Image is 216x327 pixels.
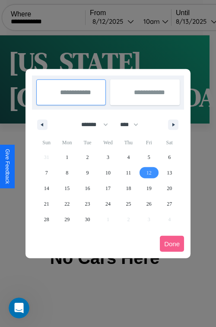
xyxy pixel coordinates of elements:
button: 19 [139,181,159,196]
span: 9 [86,165,89,181]
span: Fri [139,136,159,149]
span: 27 [167,196,172,212]
button: 20 [159,181,180,196]
span: 25 [126,196,131,212]
span: 21 [44,196,49,212]
span: 24 [105,196,111,212]
button: 28 [36,212,57,227]
button: 24 [98,196,118,212]
span: 26 [146,196,152,212]
span: 5 [148,149,150,165]
button: 15 [57,181,77,196]
span: Thu [118,136,139,149]
span: 28 [44,212,49,227]
span: 3 [107,149,109,165]
span: 14 [44,181,49,196]
button: 10 [98,165,118,181]
span: Sat [159,136,180,149]
span: 1 [66,149,68,165]
button: 4 [118,149,139,165]
button: 5 [139,149,159,165]
span: 23 [85,196,90,212]
span: 11 [126,165,131,181]
span: 6 [168,149,171,165]
span: 2 [86,149,89,165]
button: 1 [57,149,77,165]
button: 18 [118,181,139,196]
button: 3 [98,149,118,165]
div: Give Feedback [4,149,10,184]
span: 19 [146,181,152,196]
button: 22 [57,196,77,212]
button: 21 [36,196,57,212]
button: Done [160,236,184,252]
span: 15 [64,181,70,196]
button: 12 [139,165,159,181]
span: Wed [98,136,118,149]
button: 8 [57,165,77,181]
button: 17 [98,181,118,196]
button: 23 [77,196,98,212]
button: 27 [159,196,180,212]
button: 11 [118,165,139,181]
button: 30 [77,212,98,227]
span: 29 [64,212,70,227]
button: 6 [159,149,180,165]
span: 18 [126,181,131,196]
button: 2 [77,149,98,165]
button: 13 [159,165,180,181]
span: Tue [77,136,98,149]
button: 26 [139,196,159,212]
span: 17 [105,181,111,196]
button: 25 [118,196,139,212]
span: 13 [167,165,172,181]
button: 14 [36,181,57,196]
span: Sun [36,136,57,149]
span: 16 [85,181,90,196]
span: 20 [167,181,172,196]
span: Mon [57,136,77,149]
iframe: Intercom live chat [9,298,29,318]
span: 4 [127,149,130,165]
button: 16 [77,181,98,196]
button: 29 [57,212,77,227]
span: 7 [45,165,48,181]
span: 8 [66,165,68,181]
span: 10 [105,165,111,181]
span: 22 [64,196,70,212]
button: 9 [77,165,98,181]
span: 30 [85,212,90,227]
span: 12 [146,165,152,181]
button: 7 [36,165,57,181]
